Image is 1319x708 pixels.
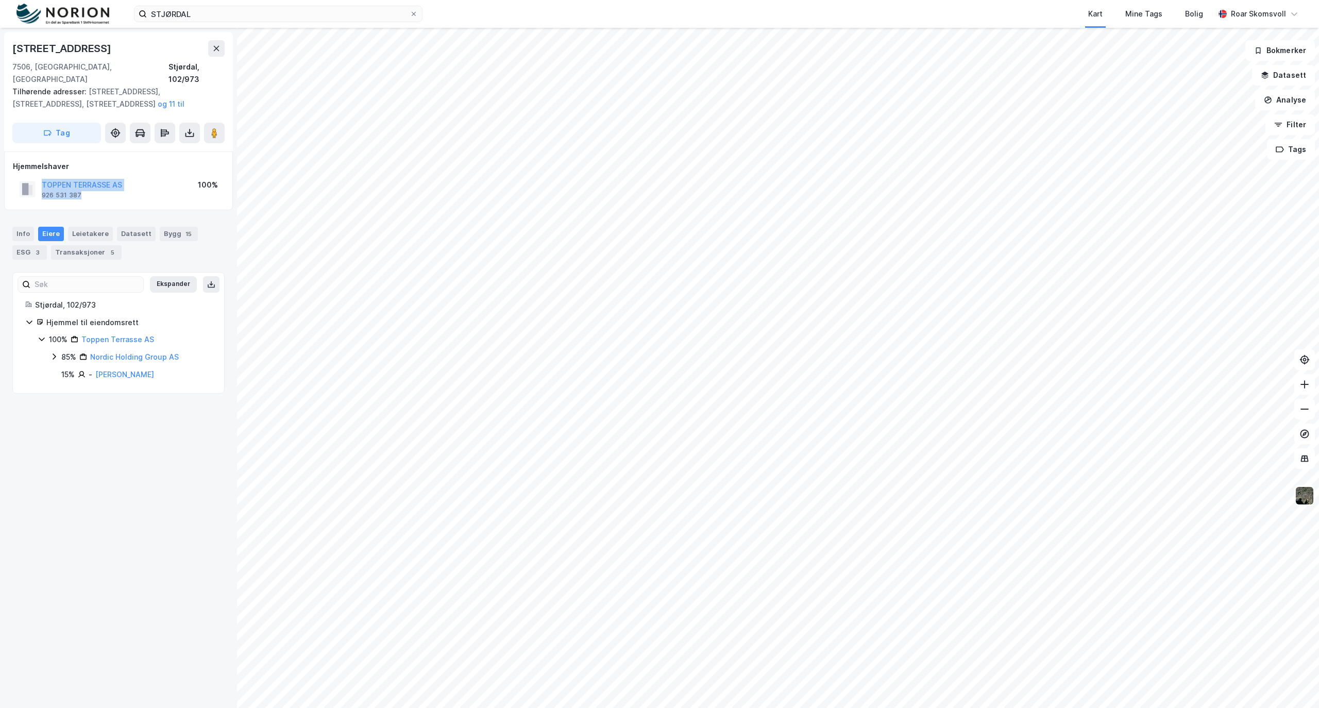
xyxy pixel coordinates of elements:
div: 5 [107,247,117,258]
span: Tilhørende adresser: [12,87,89,96]
a: Toppen Terrasse AS [81,335,154,344]
button: Analyse [1255,90,1315,110]
button: Bokmerker [1245,40,1315,61]
div: ESG [12,245,47,260]
div: 85% [61,351,76,363]
div: 15 [183,229,194,239]
img: norion-logo.80e7a08dc31c2e691866.png [16,4,109,25]
button: Ekspander [150,276,197,293]
div: Mine Tags [1125,8,1162,20]
div: 3 [32,247,43,258]
div: 100% [198,179,218,191]
div: Stjørdal, 102/973 [35,299,212,311]
div: Datasett [117,227,156,241]
div: Eiere [38,227,64,241]
div: 100% [49,333,67,346]
div: Hjemmelshaver [13,160,224,173]
a: Nordic Holding Group AS [90,352,179,361]
div: Hjemmel til eiendomsrett [46,316,212,329]
div: [STREET_ADDRESS], [STREET_ADDRESS], [STREET_ADDRESS] [12,86,216,110]
div: [STREET_ADDRESS] [12,40,113,57]
div: Roar Skomsvoll [1231,8,1286,20]
input: Søk [30,277,143,292]
div: Leietakere [68,227,113,241]
input: Søk på adresse, matrikkel, gårdeiere, leietakere eller personer [147,6,410,22]
div: Bolig [1185,8,1203,20]
div: 15% [61,368,75,381]
div: Info [12,227,34,241]
div: Stjørdal, 102/973 [168,61,225,86]
div: Bygg [160,227,198,241]
button: Tags [1267,139,1315,160]
button: Datasett [1252,65,1315,86]
button: Tag [12,123,101,143]
button: Filter [1265,114,1315,135]
div: Transaksjoner [51,245,122,260]
div: Kart [1088,8,1103,20]
img: 9k= [1295,486,1314,505]
iframe: Chat Widget [1267,659,1319,708]
div: 926 531 387 [42,191,81,199]
a: [PERSON_NAME] [95,370,154,379]
div: 7506, [GEOGRAPHIC_DATA], [GEOGRAPHIC_DATA] [12,61,168,86]
div: - [89,368,92,381]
